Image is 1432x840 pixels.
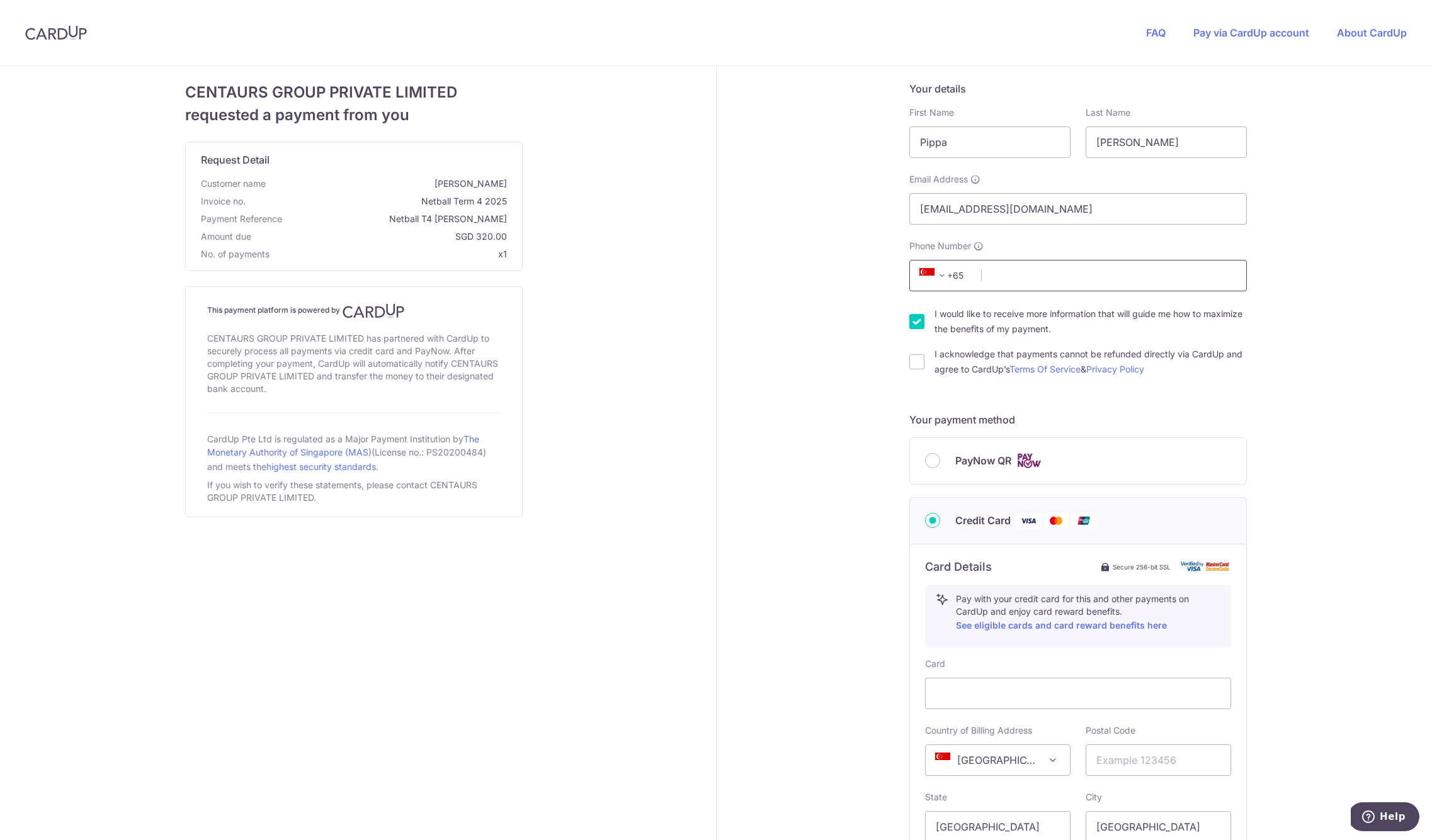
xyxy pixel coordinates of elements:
input: First name [909,126,1071,158]
label: First Name [909,106,954,119]
span: [PERSON_NAME] [271,177,507,190]
span: Secure 256-bit SSL [1113,562,1171,572]
span: Phone Number [909,240,971,252]
span: No. of payments [201,248,270,260]
span: +65 [916,268,972,283]
label: I acknowledge that payments cannot be refunded directly via CardUp and agree to CardUp’s & [935,347,1247,377]
span: Email Address [909,173,968,186]
input: Email address [909,193,1247,225]
span: Credit Card [955,513,1011,528]
img: Visa [1016,513,1041,529]
span: Singapore [926,745,1070,775]
div: Credit Card Visa Mastercard Union Pay [925,513,1231,529]
a: Pay via CardUp account [1193,26,1309,39]
img: Cards logo [1016,453,1042,469]
label: Card [925,658,945,670]
a: FAQ [1146,26,1166,39]
a: See eligible cards and card reward benefits here [956,620,1167,630]
a: Terms Of Service [1009,364,1081,374]
div: PayNow QR Cards logo [925,453,1231,469]
label: Postal Code [1086,724,1135,737]
div: CardUp Pte Ltd is regulated as a Major Payment Institution by (License no.: PS20200484) and meets... [207,428,501,476]
span: PayNow QR [955,453,1011,468]
h4: This payment platform is powered by [207,303,501,318]
label: State [925,791,947,804]
img: CardUp [25,25,87,40]
span: Netball T4 [PERSON_NAME] [287,213,507,225]
span: CENTAURS GROUP PRIVATE LIMITED [185,81,523,104]
h5: Your details [909,81,1247,96]
a: Privacy Policy [1086,364,1144,374]
span: +65 [919,268,950,283]
div: If you wish to verify these statements, please contact CENTAURS GROUP PRIVATE LIMITED. [207,476,501,507]
div: CENTAURS GROUP PRIVATE LIMITED has partnered with CardUp to securely process all payments via cre... [207,330,501,398]
img: Mastercard [1043,513,1069,529]
label: City [1086,791,1102,804]
span: Invoice no. [201,195,246,208]
p: Pay with your credit card for this and other payments on CardUp and enjoy card reward benefits. [956,593,1220,633]
h6: Card Details [925,559,992,574]
label: I would like to receive more information that will guide me how to maximize the benefits of my pa... [935,306,1247,337]
label: Last Name [1086,106,1130,119]
input: Example 123456 [1086,744,1231,776]
iframe: Opens a widget where you can find more information [1351,802,1419,834]
a: About CardUp [1337,26,1407,39]
span: requested a payment from you [185,104,523,126]
span: Singapore [925,744,1071,776]
h5: Your payment method [909,412,1247,427]
a: highest security standards [266,461,376,472]
iframe: Secure card payment input frame [936,686,1220,701]
img: Union Pay [1071,513,1096,529]
span: translation missing: en.request_detail [201,154,270,166]
span: Customer name [201,177,266,190]
span: translation missing: en.payment_reference [201,213,282,224]
img: CardUp [343,303,404,318]
input: Last name [1086,126,1247,158]
span: SGD 320.00 [256,230,507,243]
img: card secure [1181,561,1231,572]
span: x1 [498,249,507,259]
span: Amount due [201,230,251,243]
label: Country of Billing Address [925,724,1032,737]
span: Netball Term 4 2025 [251,195,507,208]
